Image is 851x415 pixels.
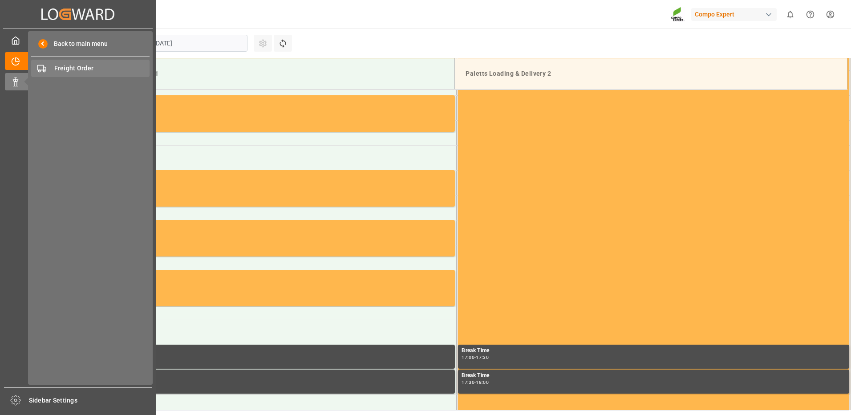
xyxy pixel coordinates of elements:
[476,355,489,359] div: 17:30
[67,172,451,181] div: Occupied
[462,371,846,380] div: Break Time
[67,222,451,231] div: Occupied
[67,97,451,106] div: Occupied
[691,6,780,23] button: Compo Expert
[474,355,476,359] div: -
[67,346,451,355] div: Break Time
[67,371,451,380] div: Break Time
[54,64,150,73] span: Freight Order
[462,355,474,359] div: 17:00
[5,32,151,49] a: My Cockpit
[462,65,840,82] div: Paletts Loading & Delivery 2
[31,60,150,77] a: Freight Order
[462,380,474,384] div: 17:30
[67,272,451,281] div: Occupied
[149,35,247,52] input: DD.MM.YYYY
[691,8,777,21] div: Compo Expert
[671,7,685,22] img: Screenshot%202023-09-29%20at%2010.02.21.png_1712312052.png
[476,380,489,384] div: 18:00
[462,346,846,355] div: Break Time
[5,52,151,69] a: Timeslot Management
[474,380,476,384] div: -
[48,39,108,49] span: Back to main menu
[29,396,152,405] span: Sidebar Settings
[800,4,820,24] button: Help Center
[69,65,447,82] div: Paletts Loading & Delivery 1
[780,4,800,24] button: show 0 new notifications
